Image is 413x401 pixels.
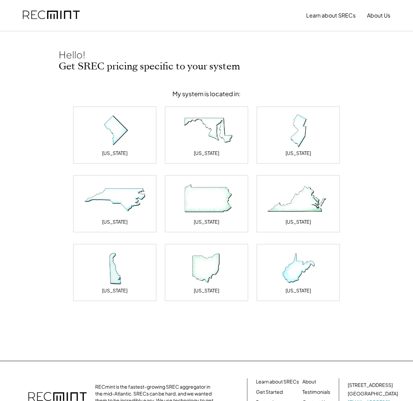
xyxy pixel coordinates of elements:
div: My system is located in: [172,90,241,98]
div: [US_STATE] [102,219,127,225]
div: [US_STATE] [194,287,219,294]
div: [US_STATE] [102,150,127,157]
img: Maryland [172,114,241,148]
img: Ohio [172,251,241,286]
a: About [302,378,316,385]
div: [US_STATE] [286,219,311,225]
img: Pennsylvania [172,182,241,217]
button: About Us [367,9,390,22]
img: District of Columbia [80,114,149,148]
img: Virginia [264,182,333,217]
img: North Carolina [80,182,149,217]
img: recmint-logotype%403x.png [23,4,80,27]
div: [STREET_ADDRESS] [348,382,393,389]
a: Learn about SRECs [256,378,299,385]
div: [GEOGRAPHIC_DATA] [348,390,398,397]
div: [US_STATE] [102,287,127,294]
div: [US_STATE] [286,287,311,294]
img: West Virginia [264,251,333,286]
div: Hello! [59,48,127,61]
img: Delaware [80,251,149,286]
img: New Jersey [264,114,333,148]
div: [US_STATE] [194,219,219,225]
a: Get Started [256,389,283,396]
button: Learn about SRECs [306,9,356,22]
div: [US_STATE] [194,150,219,157]
a: Testimonials [302,389,330,396]
h2: Get SREC pricing specific to your system [59,61,354,73]
div: [US_STATE] [286,150,311,157]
